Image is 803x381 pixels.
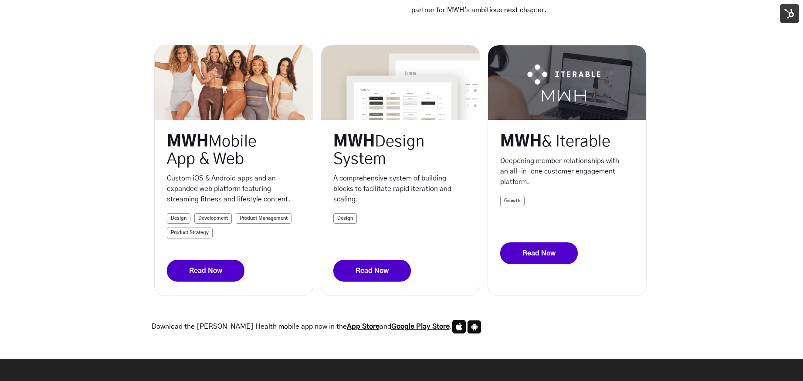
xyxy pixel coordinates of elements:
a: Read Now [500,242,578,264]
div: sub-level work carousel [154,45,313,296]
div: MWH [500,133,613,150]
img: Android_Icon [468,320,481,333]
div: sub-level work carousel [321,45,480,296]
div: MWH [167,133,280,168]
a: Product Strategy [167,228,213,238]
a: Design [333,213,357,224]
div: MWH [333,133,447,168]
a: Read Now [167,260,244,282]
a: Google Play Store [391,323,450,330]
a: Development [194,213,232,224]
img: HubSpot Tools Menu Toggle [780,4,799,23]
a: Product Management [236,213,291,224]
p: Custom iOS & Android apps and an expanded web platform featuring streaming fitness and lifestyle ... [167,168,313,204]
a: Design [167,213,190,224]
span: & Iterable [542,134,610,150]
p: Download the [PERSON_NAME] Health mobile app now in the and . [152,313,652,340]
span: Mobile App & Web [167,134,257,167]
a: MWHDesign System [333,133,447,168]
a: App Store [347,323,379,330]
a: MWH& Iterable [500,133,613,150]
p: A comprehensive system of building blocks to facilitate rapid iteration and scaling. [333,168,479,204]
p: Deepening member relationships with an all-in-one customer engagement platform. [500,150,646,187]
img: Apple_Icon [452,320,466,333]
a: Read Now [333,260,411,282]
div: sub-level work carousel [488,45,647,296]
span: Design System [333,134,424,167]
a: Growth [500,196,525,206]
a: MWHMobile App & Web [167,133,280,168]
